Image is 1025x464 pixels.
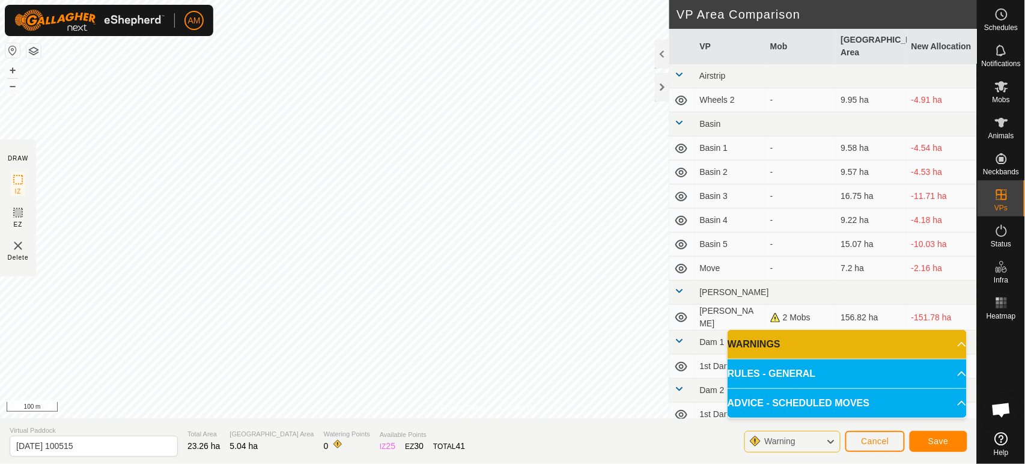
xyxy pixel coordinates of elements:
td: -4.91 ha [907,88,977,112]
span: Virtual Paddock [10,426,178,436]
span: Basin [699,119,720,129]
span: Delete [8,253,29,262]
span: EZ [14,220,23,229]
span: RULES - GENERAL [728,367,816,381]
span: WARNINGS [728,337,780,352]
img: Gallagher Logo [14,10,165,31]
div: EZ [405,440,424,453]
td: 15.07 ha [836,233,906,257]
td: Basin 2 [695,160,765,185]
span: Infra [994,276,1008,284]
th: Mob [765,29,836,64]
td: -2.16 ha [907,257,977,281]
span: AM [188,14,201,27]
button: – [5,79,20,93]
div: Open chat [984,392,1020,428]
span: Dam 2 [699,385,724,395]
span: 41 [456,441,466,451]
td: Basin 4 [695,209,765,233]
div: - [770,262,831,275]
span: Warning [764,436,795,446]
span: 30 [415,441,424,451]
img: VP [11,239,25,253]
p-accordion-header: WARNINGS [728,330,967,359]
th: [GEOGRAPHIC_DATA] Area [836,29,906,64]
td: 9.57 ha [836,160,906,185]
span: Help [994,449,1009,456]
span: [GEOGRAPHIC_DATA] Area [230,429,314,439]
span: Airstrip [699,71,726,81]
span: 23.26 ha [187,441,221,451]
span: Dam 1 [699,337,724,347]
div: IZ [380,440,395,453]
td: Move [695,257,765,281]
div: DRAW [8,154,28,163]
span: 25 [386,441,396,451]
td: -4.54 ha [907,136,977,160]
button: Save [910,431,967,452]
span: Cancel [861,436,889,446]
span: ADVICE - SCHEDULED MOVES [728,396,869,411]
div: - [770,238,831,251]
a: Privacy Policy [441,403,486,414]
td: Basin 3 [695,185,765,209]
span: VPs [994,204,1008,212]
div: - [770,142,831,154]
button: Map Layers [26,44,41,58]
span: Notifications [982,60,1021,67]
span: Available Points [380,430,465,440]
th: New Allocation [907,29,977,64]
p-accordion-header: ADVICE - SCHEDULED MOVES [728,389,967,418]
p-accordion-header: RULES - GENERAL [728,359,967,388]
td: [PERSON_NAME] [695,305,765,331]
div: 2 Mobs [770,311,831,324]
a: Contact Us [500,403,536,414]
td: -11.71 ha [907,185,977,209]
span: 5.04 ha [230,441,258,451]
div: - [770,214,831,227]
span: Save [928,436,949,446]
span: 0 [324,441,329,451]
div: - [770,94,831,106]
td: Wheels 2 [695,88,765,112]
span: [PERSON_NAME] [699,287,768,297]
td: 1st Dam 2 [695,355,765,379]
td: 1st Dam 1 [695,403,765,427]
a: Help [978,427,1025,461]
h2: VP Area Comparison [677,7,977,22]
span: Total Area [187,429,221,439]
td: 7.2 ha [836,257,906,281]
div: - [770,166,831,179]
th: VP [695,29,765,64]
span: Status [991,240,1011,248]
td: -10.03 ha [907,233,977,257]
button: Cancel [845,431,905,452]
td: 9.95 ha [836,88,906,112]
td: Basin 5 [695,233,765,257]
span: Neckbands [983,168,1019,176]
span: Mobs [993,96,1010,103]
td: 9.58 ha [836,136,906,160]
td: 156.82 ha [836,305,906,331]
span: Heatmap [987,313,1016,320]
td: -4.53 ha [907,160,977,185]
div: - [770,190,831,203]
td: -151.78 ha [907,305,977,331]
button: + [5,63,20,78]
span: Watering Points [324,429,370,439]
td: Basin 1 [695,136,765,160]
span: Animals [988,132,1014,139]
div: TOTAL [433,440,465,453]
td: 16.75 ha [836,185,906,209]
td: -4.18 ha [907,209,977,233]
span: Schedules [984,24,1018,31]
td: 9.22 ha [836,209,906,233]
button: Reset Map [5,43,20,58]
span: IZ [15,187,22,196]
